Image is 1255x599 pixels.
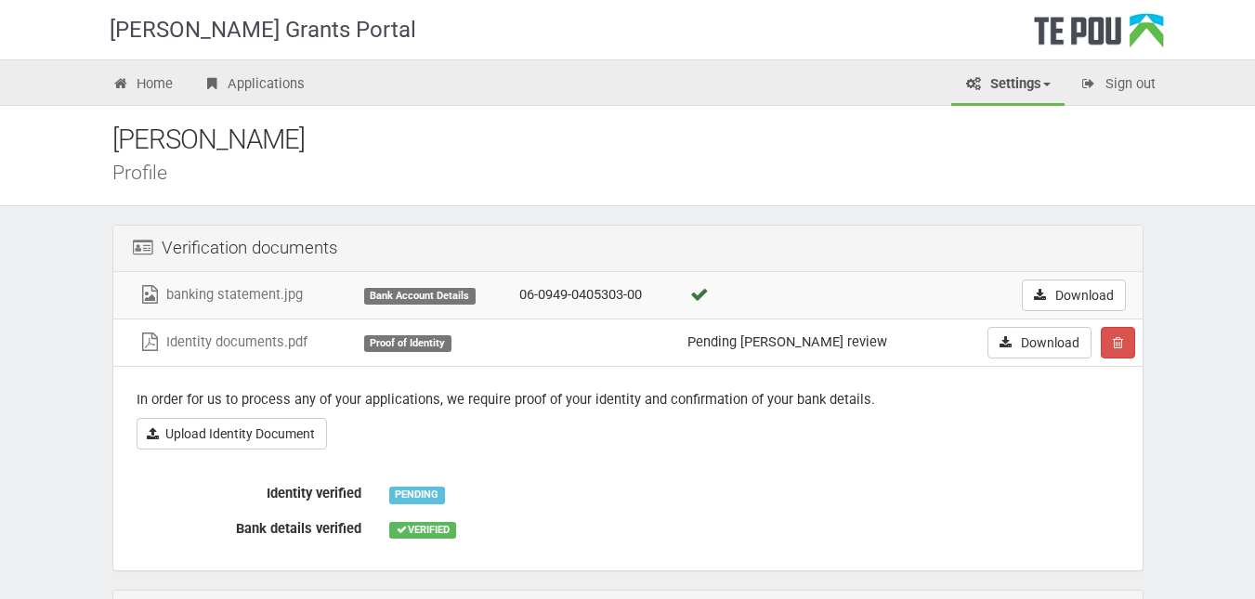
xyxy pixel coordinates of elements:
[189,65,319,106] a: Applications
[364,288,476,305] div: Bank Account Details
[112,163,1171,182] div: Profile
[389,522,456,539] div: VERIFIED
[680,319,943,366] td: Pending [PERSON_NAME] review
[112,120,1171,160] div: [PERSON_NAME]
[389,487,445,503] div: PENDING
[138,333,307,350] a: Identity documents.pdf
[113,226,1143,272] div: Verification documents
[123,477,375,503] label: Identity verified
[138,286,303,303] a: banking statement.jpg
[137,390,1119,410] p: In order for us to process any of your applications, we require proof of your identity and confir...
[951,65,1065,106] a: Settings
[1066,65,1170,106] a: Sign out
[123,513,375,539] label: Bank details verified
[512,272,680,319] td: 06-0949-0405303-00
[98,65,188,106] a: Home
[1022,280,1126,311] a: Download
[987,327,1092,358] a: Download
[1034,13,1164,59] div: Te Pou Logo
[137,418,327,449] a: Upload Identity Document
[364,335,451,352] div: Proof of Identity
